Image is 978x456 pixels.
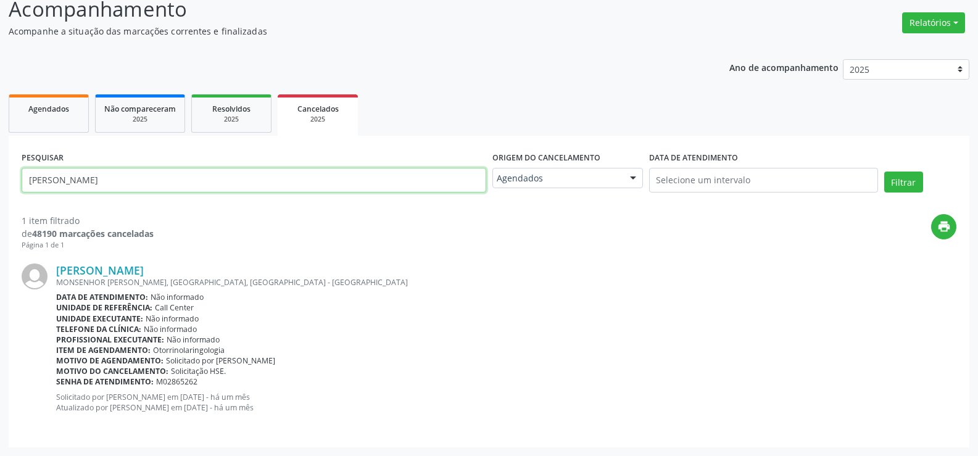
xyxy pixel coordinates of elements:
[492,149,600,168] label: Origem do cancelamento
[56,334,164,345] b: Profissional executante:
[171,366,226,376] span: Solicitação HSE.
[155,302,194,313] span: Call Center
[649,168,878,193] input: Selecione um intervalo
[22,149,64,168] label: PESQUISAR
[104,104,176,114] span: Não compareceram
[146,313,199,324] span: Não informado
[56,302,152,313] b: Unidade de referência:
[22,263,48,289] img: img
[56,376,154,387] b: Senha de atendimento:
[32,228,154,239] strong: 48190 marcações canceladas
[212,104,251,114] span: Resolvidos
[56,263,144,277] a: [PERSON_NAME]
[56,324,141,334] b: Telefone da clínica:
[201,115,262,124] div: 2025
[497,172,618,184] span: Agendados
[56,392,956,413] p: Solicitado por [PERSON_NAME] em [DATE] - há um mês Atualizado por [PERSON_NAME] em [DATE] - há um...
[166,355,275,366] span: Solicitado por [PERSON_NAME]
[56,277,956,288] div: MONSENHOR [PERSON_NAME], [GEOGRAPHIC_DATA], [GEOGRAPHIC_DATA] - [GEOGRAPHIC_DATA]
[153,345,225,355] span: Otorrinolaringologia
[649,149,738,168] label: DATA DE ATENDIMENTO
[937,220,951,233] i: print
[902,12,965,33] button: Relatórios
[56,345,151,355] b: Item de agendamento:
[9,25,681,38] p: Acompanhe a situação das marcações correntes e finalizadas
[22,168,486,193] input: Nome, código do beneficiário ou CPF
[22,214,154,227] div: 1 item filtrado
[286,115,349,124] div: 2025
[56,292,148,302] b: Data de atendimento:
[297,104,339,114] span: Cancelados
[931,214,956,239] button: print
[729,59,839,75] p: Ano de acompanhamento
[22,227,154,240] div: de
[22,240,154,251] div: Página 1 de 1
[56,355,164,366] b: Motivo de agendamento:
[151,292,204,302] span: Não informado
[884,172,923,193] button: Filtrar
[104,115,176,124] div: 2025
[56,313,143,324] b: Unidade executante:
[167,334,220,345] span: Não informado
[28,104,69,114] span: Agendados
[56,366,168,376] b: Motivo do cancelamento:
[144,324,197,334] span: Não informado
[156,376,197,387] span: M02865262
